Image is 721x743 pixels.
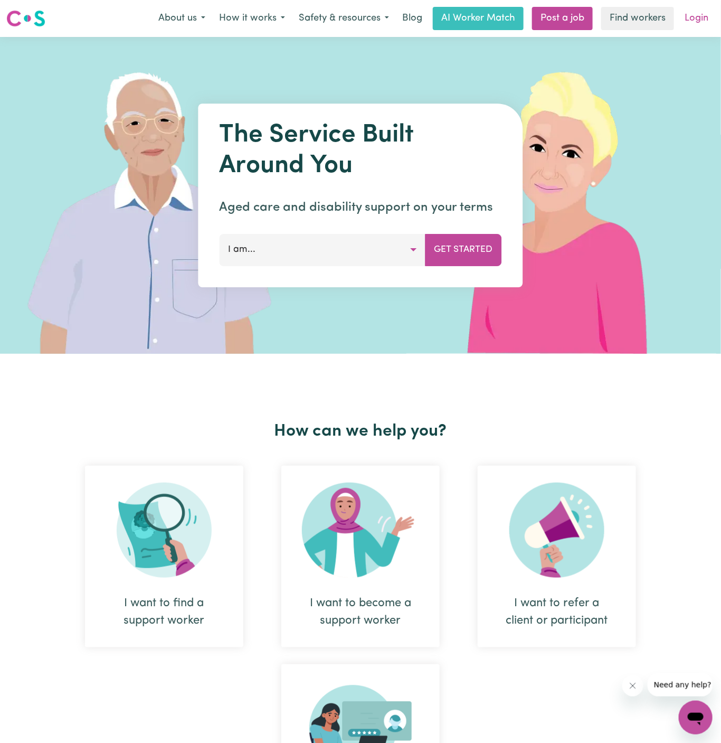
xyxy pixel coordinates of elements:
[220,198,502,217] p: Aged care and disability support on your terms
[622,675,643,697] iframe: Close message
[281,466,440,647] div: I want to become a support worker
[302,483,419,578] img: Become Worker
[648,673,713,697] iframe: Message from company
[503,595,611,629] div: I want to refer a client or participant
[307,595,414,629] div: I want to become a support worker
[110,595,218,629] div: I want to find a support worker
[220,234,426,266] button: I am...
[396,7,429,30] a: Blog
[220,120,502,181] h1: The Service Built Around You
[532,7,593,30] a: Post a job
[601,7,674,30] a: Find workers
[117,483,212,578] img: Search
[85,466,243,647] div: I want to find a support worker
[212,7,292,30] button: How it works
[478,466,636,647] div: I want to refer a client or participant
[292,7,396,30] button: Safety & resources
[151,7,212,30] button: About us
[425,234,502,266] button: Get Started
[6,9,45,28] img: Careseekers logo
[66,421,655,441] h2: How can we help you?
[679,701,713,735] iframe: Button to launch messaging window
[6,6,45,31] a: Careseekers logo
[433,7,524,30] a: AI Worker Match
[678,7,715,30] a: Login
[509,483,604,578] img: Refer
